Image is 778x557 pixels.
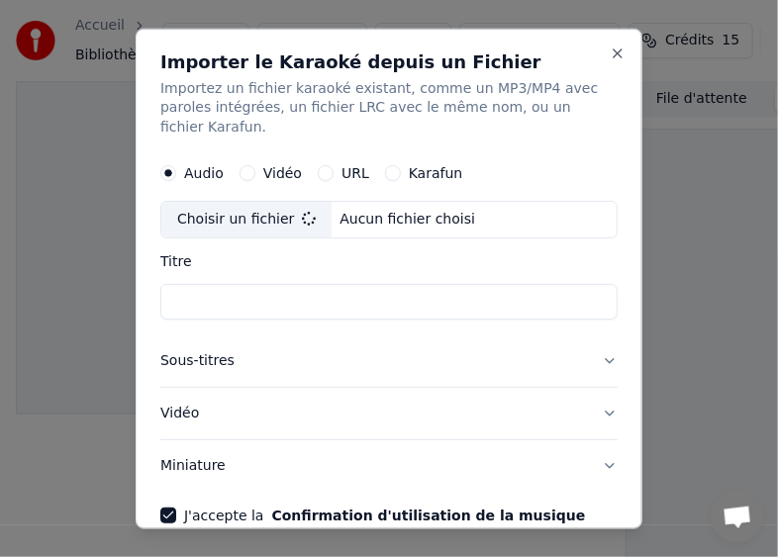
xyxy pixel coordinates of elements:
[160,440,618,492] button: Miniature
[184,509,585,522] label: J'accepte la
[160,78,618,138] p: Importez un fichier karaoké existant, comme un MP3/MP4 avec paroles intégrées, un fichier LRC ave...
[160,52,618,70] h2: Importer le Karaoké depuis un Fichier
[184,166,224,180] label: Audio
[161,202,332,237] div: Choisir un fichier
[160,335,618,387] button: Sous-titres
[160,254,618,268] label: Titre
[263,166,302,180] label: Vidéo
[271,509,585,522] button: J'accepte la
[409,166,463,180] label: Karafun
[160,388,618,439] button: Vidéo
[332,210,483,230] div: Aucun fichier choisi
[341,166,369,180] label: URL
